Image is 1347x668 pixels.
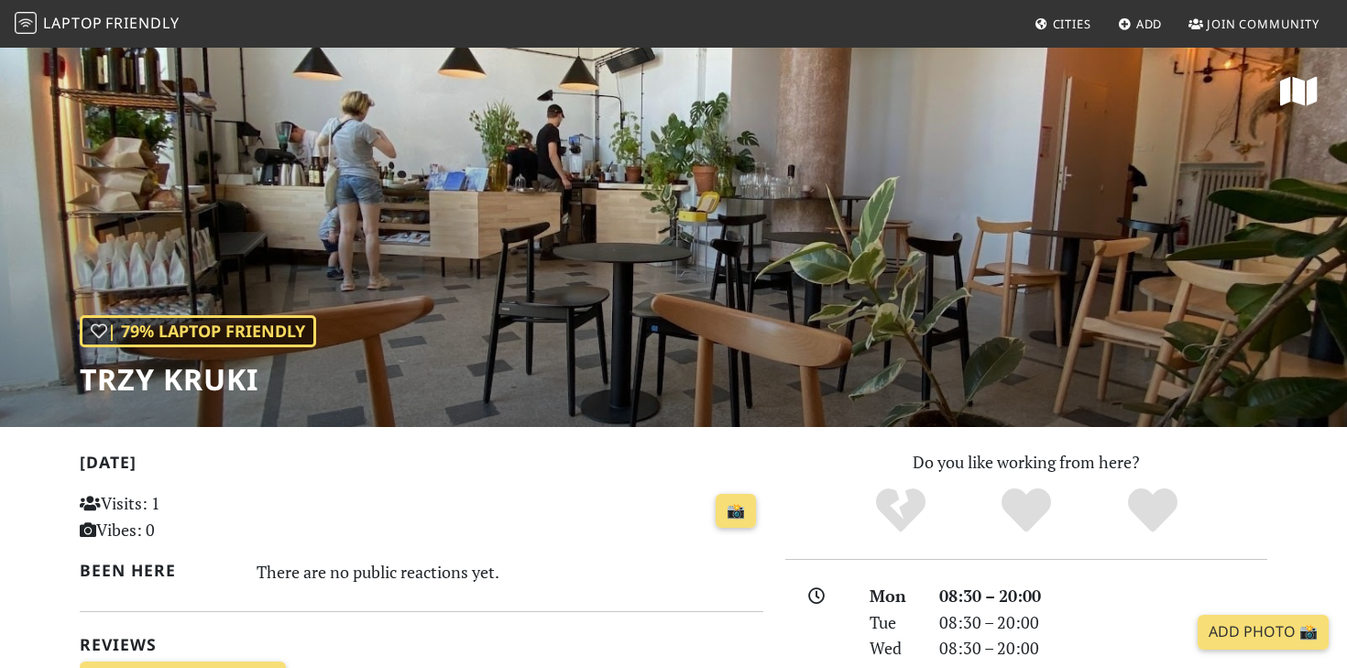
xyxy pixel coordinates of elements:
span: Friendly [105,13,179,33]
div: Tue [859,609,928,636]
span: Laptop [43,13,103,33]
h1: Trzy Kruki [80,362,316,397]
div: | 79% Laptop Friendly [80,315,316,347]
div: 08:30 – 20:00 [928,609,1278,636]
span: Join Community [1207,16,1320,32]
img: LaptopFriendly [15,12,37,34]
h2: Reviews [80,635,763,654]
div: Definitely! [1090,486,1216,536]
p: Visits: 1 Vibes: 0 [80,490,293,543]
div: 08:30 – 20:00 [928,583,1278,609]
div: Wed [859,635,928,662]
a: Join Community [1181,7,1327,40]
a: Add Photo 📸 [1198,615,1329,650]
p: Do you like working from here? [785,449,1267,476]
div: Mon [859,583,928,609]
div: 08:30 – 20:00 [928,635,1278,662]
div: No [838,486,964,536]
a: Add [1111,7,1170,40]
a: Cities [1027,7,1099,40]
a: LaptopFriendly LaptopFriendly [15,8,180,40]
span: Add [1136,16,1163,32]
h2: Been here [80,561,235,580]
h2: [DATE] [80,453,763,479]
span: Cities [1053,16,1091,32]
a: 📸 [716,494,756,529]
div: There are no public reactions yet. [257,557,764,586]
div: Yes [963,486,1090,536]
